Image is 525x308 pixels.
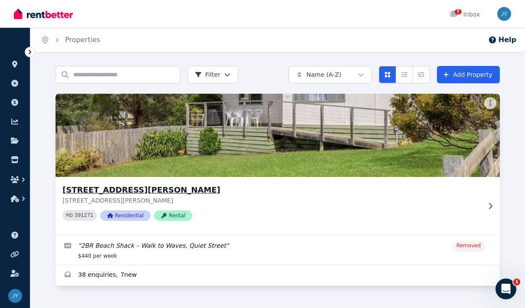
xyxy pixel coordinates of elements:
[8,289,22,303] img: jyefisher5@gmail.com
[62,196,481,205] p: [STREET_ADDRESS][PERSON_NAME]
[75,213,93,219] code: 391271
[306,70,341,79] span: Name (A-Z)
[488,35,516,45] button: Help
[44,92,511,179] img: 58 Torquay Boulevarde, Jan Juc
[14,7,73,20] img: RentBetter
[484,97,496,109] button: More options
[100,210,151,221] span: Residential
[187,66,238,83] button: Filter
[154,210,192,221] span: Rental
[379,66,430,83] div: View options
[7,48,34,54] span: ORGANISE
[379,66,396,83] button: Card view
[513,279,520,285] span: 1
[497,7,511,21] img: jyefisher5@gmail.com
[396,66,413,83] button: Compact list view
[66,213,73,218] small: PID
[195,70,220,79] span: Filter
[289,66,372,83] button: Name (A-Z)
[65,36,100,44] a: Properties
[56,94,500,235] a: 58 Torquay Boulevarde, Jan Juc[STREET_ADDRESS][PERSON_NAME][STREET_ADDRESS][PERSON_NAME]PID 39127...
[450,10,480,19] div: Inbox
[437,66,500,83] a: Add Property
[455,9,462,14] span: 7
[30,28,111,52] nav: Breadcrumb
[56,235,500,265] a: Edit listing: 2BR Beach Shack – Walk to Waves, Quiet Street
[413,66,430,83] button: Expanded list view
[56,265,500,286] a: Enquiries for 58 Torquay Boulevarde, Jan Juc
[62,184,481,196] h3: [STREET_ADDRESS][PERSON_NAME]
[495,279,516,299] iframe: Intercom live chat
